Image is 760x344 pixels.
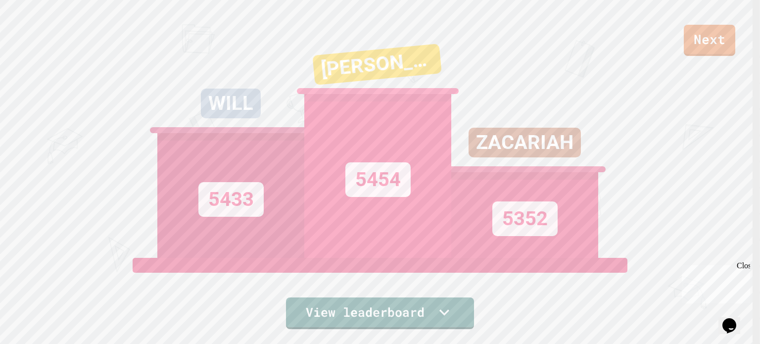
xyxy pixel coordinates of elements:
[492,201,558,236] div: 5352
[684,25,735,56] a: Next
[198,182,264,217] div: 5433
[312,44,442,85] div: [PERSON_NAME]
[345,162,411,197] div: 5454
[201,89,261,118] div: WILL
[469,128,581,157] div: ZACARIAH
[286,297,474,329] a: View leaderboard
[718,304,750,334] iframe: chat widget
[4,4,68,63] div: Chat with us now!Close
[678,261,750,303] iframe: chat widget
